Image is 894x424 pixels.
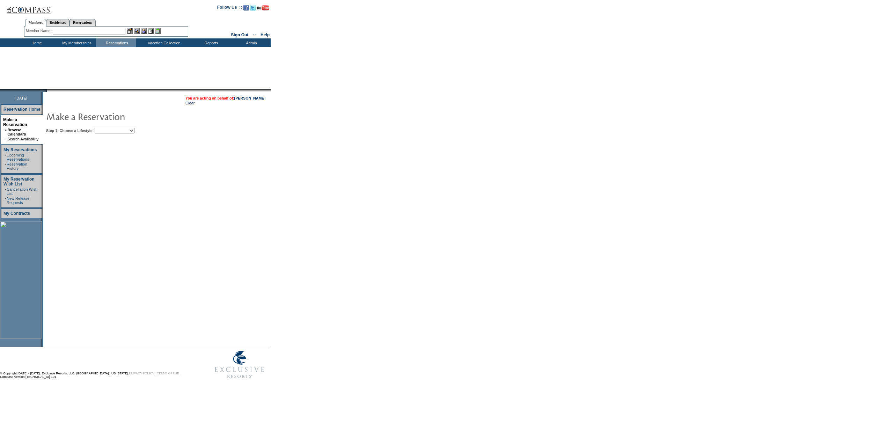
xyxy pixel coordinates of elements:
[257,7,269,11] a: Subscribe to our YouTube Channel
[46,19,69,26] a: Residences
[141,28,147,34] img: Impersonate
[148,28,154,34] img: Reservations
[190,38,230,47] td: Reports
[129,372,154,375] a: PRIVACY POLICY
[5,153,6,161] td: ·
[250,7,256,11] a: Follow us on Twitter
[136,38,190,47] td: Vacation Collection
[7,196,29,205] a: New Release Requests
[3,177,35,187] a: My Reservation Wish List
[134,28,140,34] img: View
[217,4,242,13] td: Follow Us ::
[5,196,6,205] td: ·
[185,96,265,100] span: You are acting on behalf of:
[231,32,248,37] a: Sign Out
[127,28,133,34] img: b_edit.gif
[243,5,249,10] img: Become our fan on Facebook
[230,38,271,47] td: Admin
[250,5,256,10] img: Follow us on Twitter
[157,372,179,375] a: TERMS OF USE
[5,128,7,132] b: »
[45,89,47,92] img: promoShadowLeftCorner.gif
[185,101,195,105] a: Clear
[25,19,46,27] a: Members
[253,32,256,37] span: ::
[7,128,26,136] a: Browse Calendars
[46,129,94,133] b: Step 1: Choose a Lifestyle:
[26,28,53,34] div: Member Name:
[16,38,56,47] td: Home
[3,117,27,127] a: Make a Reservation
[46,109,186,123] img: pgTtlMakeReservation.gif
[7,153,29,161] a: Upcoming Reservations
[15,96,27,100] span: [DATE]
[261,32,270,37] a: Help
[3,107,40,112] a: Reservation Home
[3,147,37,152] a: My Reservations
[47,89,48,92] img: blank.gif
[234,96,265,100] a: [PERSON_NAME]
[7,187,37,196] a: Cancellation Wish List
[7,137,38,141] a: Search Availability
[5,162,6,170] td: ·
[257,5,269,10] img: Subscribe to our YouTube Channel
[5,187,6,196] td: ·
[155,28,161,34] img: b_calculator.gif
[56,38,96,47] td: My Memberships
[7,162,27,170] a: Reservation History
[69,19,96,26] a: Reservations
[96,38,136,47] td: Reservations
[208,347,271,382] img: Exclusive Resorts
[243,7,249,11] a: Become our fan on Facebook
[3,211,30,216] a: My Contracts
[5,137,7,141] td: ·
